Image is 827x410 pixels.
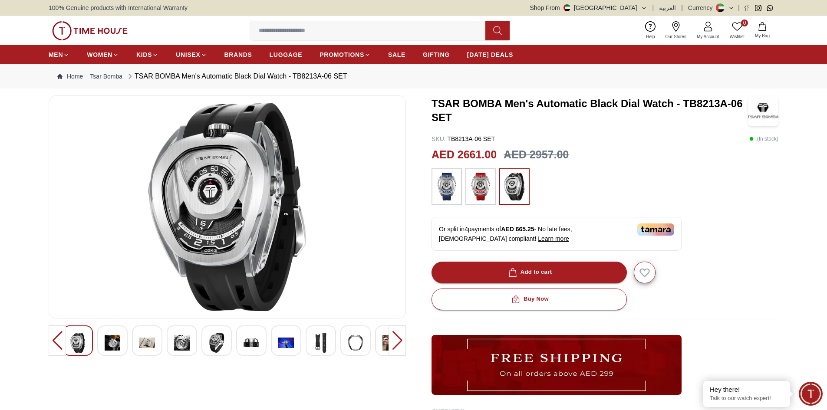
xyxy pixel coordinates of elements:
[467,47,513,62] a: [DATE] DEALS
[641,20,660,42] a: Help
[563,4,570,11] img: United Arab Emirates
[688,3,716,12] div: Currency
[738,3,740,12] span: |
[470,173,491,200] img: ...
[348,333,363,353] img: TSAR BOMBA Men's Automatic Blue Dial Watch - TB8213A-03 SET
[320,47,371,62] a: PROMOTIONS
[504,173,525,200] img: ...
[87,50,112,59] span: WOMEN
[642,33,659,40] span: Help
[751,33,773,39] span: My Bag
[681,3,683,12] span: |
[388,50,405,59] span: SALE
[755,5,761,11] a: Instagram
[176,50,200,59] span: UNISEX
[174,333,190,353] img: TSAR BOMBA Men's Automatic Blue Dial Watch - TB8213A-03 SET
[49,47,69,62] a: MEN
[388,47,405,62] a: SALE
[432,289,627,310] button: Buy Now
[270,47,303,62] a: LUGGAGE
[510,294,549,304] div: Buy Now
[432,217,682,251] div: Or split in 4 payments of - No late fees, [DEMOGRAPHIC_DATA] compliant!
[748,95,778,126] img: TSAR BOMBA Men's Automatic Black Dial Watch - TB8213A-06 SET
[49,3,188,12] span: 100% Genuine products with International Warranty
[750,20,775,41] button: My Bag
[432,335,682,395] img: ...
[70,333,86,353] img: TSAR BOMBA Men's Automatic Blue Dial Watch - TB8213A-03 SET
[436,173,458,200] img: ...
[726,33,748,40] span: Wishlist
[507,267,552,277] div: Add to cart
[741,20,748,26] span: 0
[530,3,647,12] button: Shop From[GEOGRAPHIC_DATA]
[126,71,347,82] div: TSAR BOMBA Men's Automatic Black Dial Watch - TB8213A-06 SET
[224,47,252,62] a: BRANDS
[320,50,364,59] span: PROMOTIONS
[504,147,569,163] h3: AED 2957.00
[432,135,446,142] span: SKU :
[278,333,294,353] img: TSAR BOMBA Men's Automatic Blue Dial Watch - TB8213A-03 SET
[87,47,119,62] a: WOMEN
[659,3,676,12] button: العربية
[432,134,495,143] p: TB8213A-06 SET
[176,47,207,62] a: UNISEX
[105,333,120,353] img: TSAR BOMBA Men's Automatic Blue Dial Watch - TB8213A-03 SET
[743,5,750,11] a: Facebook
[432,262,627,283] button: Add to cart
[136,50,152,59] span: KIDS
[423,47,450,62] a: GIFTING
[139,333,155,353] img: TSAR BOMBA Men's Automatic Blue Dial Watch - TB8213A-03 SET
[270,50,303,59] span: LUGGAGE
[710,395,784,402] p: Talk to our watch expert!
[49,50,63,59] span: MEN
[693,33,723,40] span: My Account
[52,21,128,40] img: ...
[799,382,823,406] div: Chat Widget
[662,33,690,40] span: Our Stores
[209,333,224,353] img: TSAR BOMBA Men's Automatic Blue Dial Watch - TB8213A-03 SET
[313,333,329,353] img: TSAR BOMBA Men's Automatic Blue Dial Watch - TB8213A-03 SET
[538,235,569,242] span: Learn more
[660,20,692,42] a: Our Stores
[382,333,398,353] img: TSAR BOMBA Men's Automatic Blue Dial Watch - TB8213A-03 SET
[501,226,534,233] span: AED 665.25
[136,47,158,62] a: KIDS
[467,50,513,59] span: [DATE] DEALS
[725,20,750,42] a: 0Wishlist
[56,103,399,311] img: TSAR BOMBA Men's Automatic Blue Dial Watch - TB8213A-03 SET
[90,72,122,81] a: Tsar Bomba
[767,5,773,11] a: Whatsapp
[637,223,674,236] img: Tamara
[652,3,654,12] span: |
[423,50,450,59] span: GIFTING
[710,385,784,394] div: Hey there!
[749,134,778,143] p: ( In stock )
[224,50,252,59] span: BRANDS
[432,147,497,163] h2: AED 2661.00
[432,97,748,125] h3: TSAR BOMBA Men's Automatic Black Dial Watch - TB8213A-06 SET
[244,333,259,353] img: TSAR BOMBA Men's Automatic Blue Dial Watch - TB8213A-03 SET
[57,72,83,81] a: Home
[49,64,778,89] nav: Breadcrumb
